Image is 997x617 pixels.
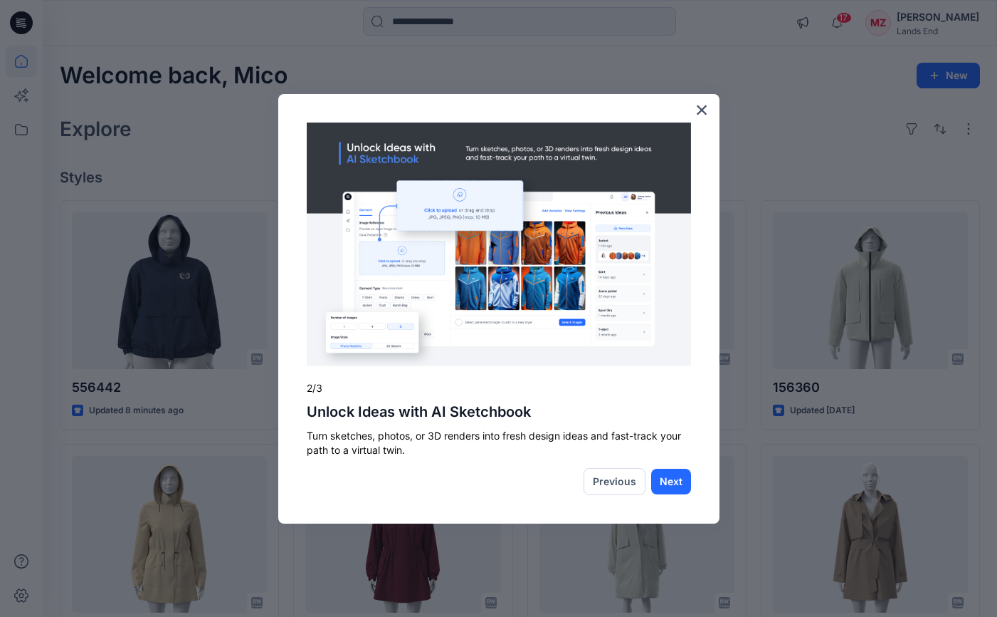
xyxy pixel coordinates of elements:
[307,381,691,395] p: 2/3
[307,429,691,457] p: Turn sketches, photos, or 3D renders into fresh design ideas and fast-track your path to a virtua...
[307,403,691,420] h2: Unlock Ideas with AI Sketchbook
[695,98,709,121] button: Close
[584,468,645,495] button: Previous
[651,469,691,494] button: Next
